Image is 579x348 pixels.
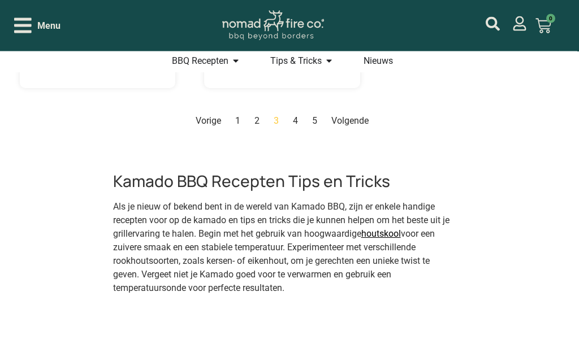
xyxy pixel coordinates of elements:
[37,19,61,33] span: Menu
[512,16,527,31] a: mijn account
[331,116,369,127] a: Volgende
[14,16,61,36] div: Open/Close Menu
[20,115,545,128] nav: Paginering
[113,172,452,295] div: Als je nieuw of bekend bent in de wereld van Kamado BBQ, zijn er enkele handige recepten voor op ...
[113,172,452,192] h3: Kamado BBQ Recepten Tips en Tricks
[486,17,500,31] a: mijn account
[522,11,565,41] a: 0
[270,54,322,68] a: Tips & Tricks
[546,14,555,23] span: 0
[361,229,401,240] a: houtskool
[172,54,228,68] a: BBQ Recepten
[274,116,279,127] span: 3
[196,116,221,127] a: Vorige
[254,116,260,127] a: 2
[235,116,240,127] a: 1
[222,11,324,41] img: Nomad Logo
[312,116,317,127] a: 5
[293,116,298,127] a: 4
[364,54,393,68] a: Nieuws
